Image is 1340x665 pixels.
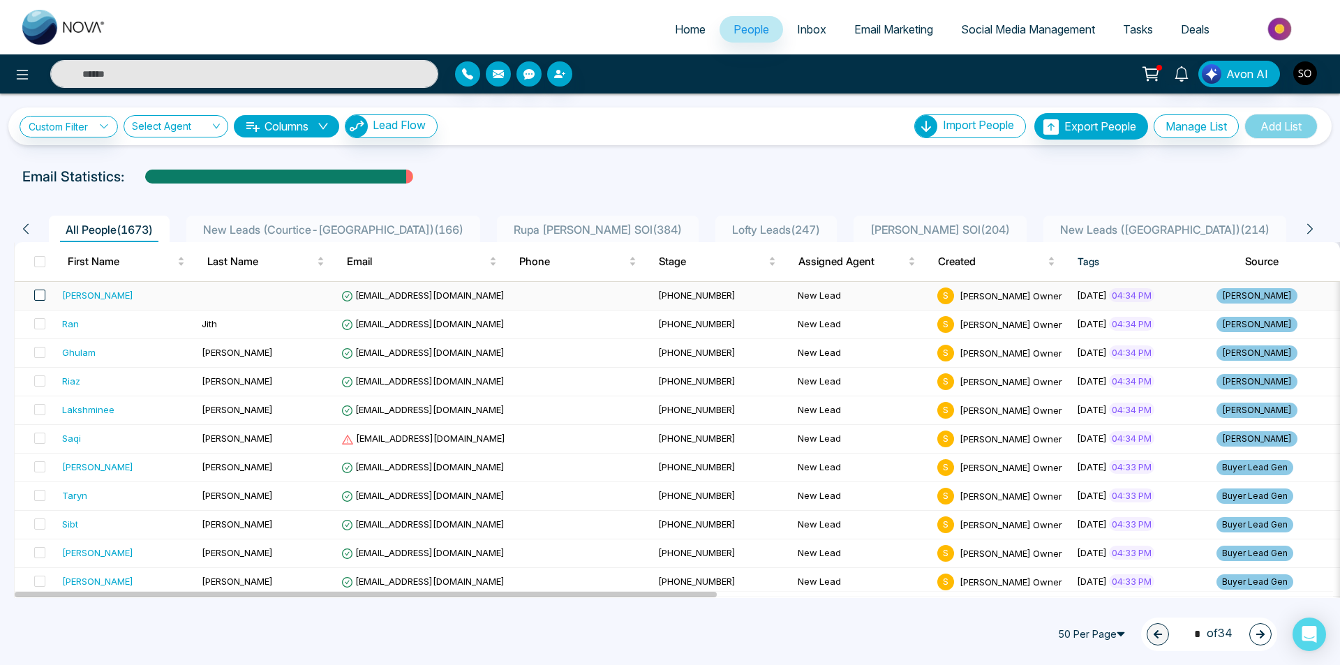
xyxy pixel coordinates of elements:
[1109,403,1154,417] span: 04:34 PM
[960,347,1062,358] span: [PERSON_NAME] Owner
[202,375,273,387] span: [PERSON_NAME]
[1202,64,1221,84] img: Lead Flow
[658,547,736,558] span: [PHONE_NUMBER]
[783,16,840,43] a: Inbox
[1055,223,1275,237] span: New Leads ([GEOGRAPHIC_DATA]) ( 214 )
[792,568,932,597] td: New Lead
[1109,288,1154,302] span: 04:34 PM
[792,454,932,482] td: New Lead
[1230,13,1332,45] img: Market-place.gif
[62,403,114,417] div: Lakshminee
[1226,66,1268,82] span: Avon AI
[658,576,736,587] span: [PHONE_NUMBER]
[658,404,736,415] span: [PHONE_NUMBER]
[960,404,1062,415] span: [PERSON_NAME] Owner
[792,282,932,311] td: New Lead
[1077,290,1107,301] span: [DATE]
[341,347,505,358] span: [EMAIL_ADDRESS][DOMAIN_NAME]
[202,318,217,329] span: Jith
[792,339,932,368] td: New Lead
[734,22,769,36] span: People
[960,318,1062,329] span: [PERSON_NAME] Owner
[1216,317,1297,332] span: [PERSON_NAME]
[62,517,78,531] div: Sibt
[798,253,905,270] span: Assigned Agent
[20,116,118,137] a: Custom Filter
[1109,345,1154,359] span: 04:34 PM
[202,347,273,358] span: [PERSON_NAME]
[937,488,954,505] span: S
[1077,375,1107,387] span: [DATE]
[943,118,1014,132] span: Import People
[207,253,314,270] span: Last Name
[792,396,932,425] td: New Lead
[1109,374,1154,388] span: 04:34 PM
[727,223,826,237] span: Lofty Leads ( 247 )
[345,115,368,137] img: Lead Flow
[62,288,133,302] div: [PERSON_NAME]
[202,547,273,558] span: [PERSON_NAME]
[1109,517,1154,531] span: 04:33 PM
[1109,317,1154,331] span: 04:34 PM
[1181,22,1209,36] span: Deals
[960,375,1062,387] span: [PERSON_NAME] Owner
[57,242,196,281] th: First Name
[22,10,106,45] img: Nova CRM Logo
[937,287,954,304] span: S
[1109,546,1154,560] span: 04:33 PM
[1154,114,1239,138] button: Manage List
[336,242,508,281] th: Email
[1077,318,1107,329] span: [DATE]
[22,166,124,187] p: Email Statistics:
[1293,61,1317,85] img: User Avatar
[960,433,1062,444] span: [PERSON_NAME] Owner
[1077,404,1107,415] span: [DATE]
[341,433,505,444] span: [EMAIL_ADDRESS][DOMAIN_NAME]
[341,404,505,415] span: [EMAIL_ADDRESS][DOMAIN_NAME]
[658,518,736,530] span: [PHONE_NUMBER]
[1109,16,1167,43] a: Tasks
[1186,625,1233,643] span: of 34
[1077,518,1107,530] span: [DATE]
[937,373,954,390] span: S
[937,545,954,562] span: S
[1077,347,1107,358] span: [DATE]
[960,547,1062,558] span: [PERSON_NAME] Owner
[947,16,1109,43] a: Social Media Management
[62,460,133,474] div: [PERSON_NAME]
[840,16,947,43] a: Email Marketing
[1216,431,1297,447] span: [PERSON_NAME]
[341,490,505,501] span: [EMAIL_ADDRESS][DOMAIN_NAME]
[341,518,505,530] span: [EMAIL_ADDRESS][DOMAIN_NAME]
[196,242,336,281] th: Last Name
[937,345,954,361] span: S
[341,576,505,587] span: [EMAIL_ADDRESS][DOMAIN_NAME]
[60,223,158,237] span: All People ( 1673 )
[62,574,133,588] div: [PERSON_NAME]
[1066,242,1234,281] th: Tags
[787,242,927,281] th: Assigned Agent
[1216,374,1297,389] span: [PERSON_NAME]
[792,482,932,511] td: New Lead
[938,253,1045,270] span: Created
[345,114,438,138] button: Lead Flow
[202,461,273,472] span: [PERSON_NAME]
[1077,461,1107,472] span: [DATE]
[202,576,273,587] span: [PERSON_NAME]
[62,488,87,502] div: Taryn
[519,253,626,270] span: Phone
[1216,403,1297,418] span: [PERSON_NAME]
[792,511,932,539] td: New Lead
[373,118,426,132] span: Lead Flow
[937,574,954,590] span: S
[198,223,469,237] span: New Leads (Courtice-[GEOGRAPHIC_DATA]) ( 166 )
[675,22,706,36] span: Home
[960,576,1062,587] span: [PERSON_NAME] Owner
[341,290,505,301] span: [EMAIL_ADDRESS][DOMAIN_NAME]
[658,290,736,301] span: [PHONE_NUMBER]
[62,431,81,445] div: Saqi
[339,114,438,138] a: Lead FlowLead Flow
[1109,574,1154,588] span: 04:33 PM
[1052,623,1136,645] span: 50 Per Page
[960,461,1062,472] span: [PERSON_NAME] Owner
